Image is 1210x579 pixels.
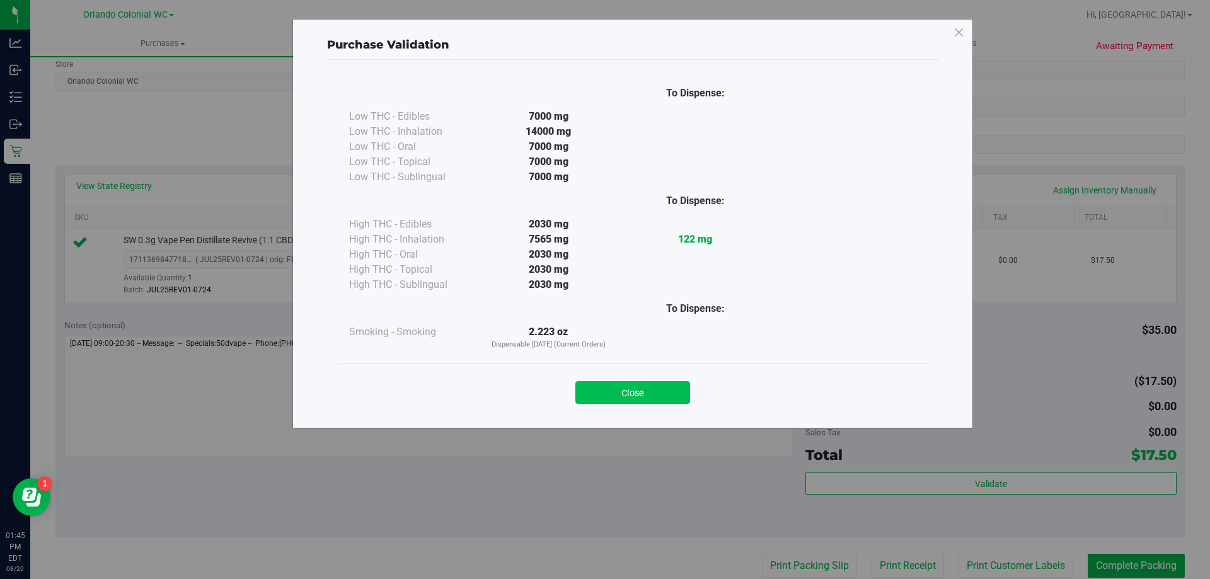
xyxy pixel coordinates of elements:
div: To Dispense: [622,86,769,101]
button: Close [575,381,690,404]
div: 2030 mg [475,277,622,292]
div: 7565 mg [475,232,622,247]
div: Smoking - Smoking [349,324,475,340]
p: Dispensable [DATE] (Current Orders) [475,340,622,350]
div: Low THC - Topical [349,154,475,169]
div: 7000 mg [475,139,622,154]
div: 2030 mg [475,217,622,232]
div: 7000 mg [475,169,622,185]
div: High THC - Inhalation [349,232,475,247]
div: 2030 mg [475,262,622,277]
iframe: Resource center [13,478,50,516]
div: High THC - Oral [349,247,475,262]
div: 7000 mg [475,154,622,169]
iframe: Resource center unread badge [37,476,52,491]
div: To Dispense: [622,193,769,209]
div: 7000 mg [475,109,622,124]
strong: 122 mg [678,233,712,245]
div: To Dispense: [622,301,769,316]
div: High THC - Edibles [349,217,475,232]
div: Low THC - Sublingual [349,169,475,185]
div: 2030 mg [475,247,622,262]
div: 14000 mg [475,124,622,139]
div: High THC - Sublingual [349,277,475,292]
div: 2.223 oz [475,324,622,350]
span: Purchase Validation [327,38,449,52]
div: Low THC - Oral [349,139,475,154]
div: Low THC - Edibles [349,109,475,124]
div: High THC - Topical [349,262,475,277]
div: Low THC - Inhalation [349,124,475,139]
